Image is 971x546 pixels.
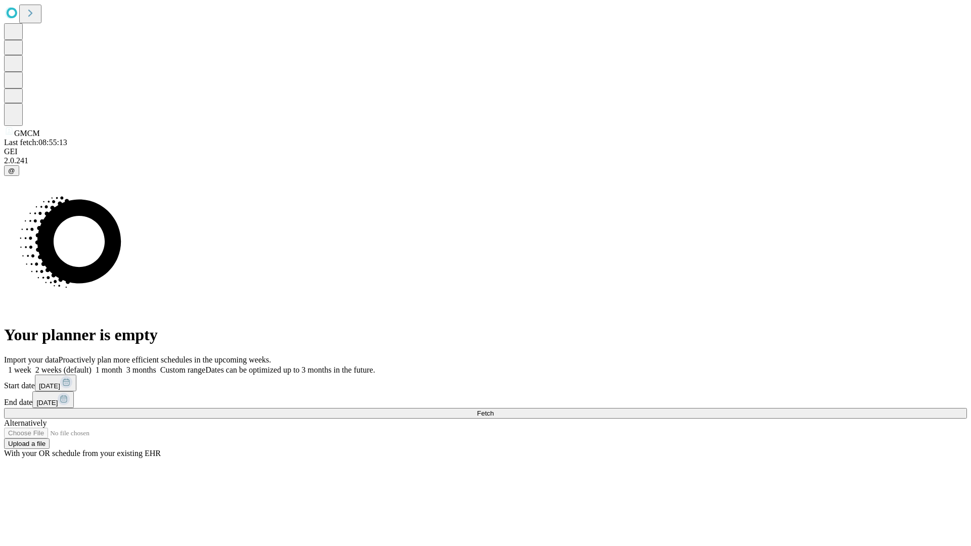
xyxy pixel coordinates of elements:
[4,419,47,427] span: Alternatively
[14,129,40,138] span: GMCM
[477,409,494,417] span: Fetch
[4,147,967,156] div: GEI
[4,326,967,344] h1: Your planner is empty
[4,138,67,147] span: Last fetch: 08:55:13
[39,382,60,390] span: [DATE]
[4,156,967,165] div: 2.0.241
[32,391,74,408] button: [DATE]
[4,449,161,458] span: With your OR schedule from your existing EHR
[4,165,19,176] button: @
[160,366,205,374] span: Custom range
[96,366,122,374] span: 1 month
[4,391,967,408] div: End date
[8,167,15,174] span: @
[126,366,156,374] span: 3 months
[59,355,271,364] span: Proactively plan more efficient schedules in the upcoming weeks.
[36,399,58,406] span: [DATE]
[205,366,375,374] span: Dates can be optimized up to 3 months in the future.
[35,366,92,374] span: 2 weeks (default)
[4,438,50,449] button: Upload a file
[8,366,31,374] span: 1 week
[35,375,76,391] button: [DATE]
[4,355,59,364] span: Import your data
[4,408,967,419] button: Fetch
[4,375,967,391] div: Start date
